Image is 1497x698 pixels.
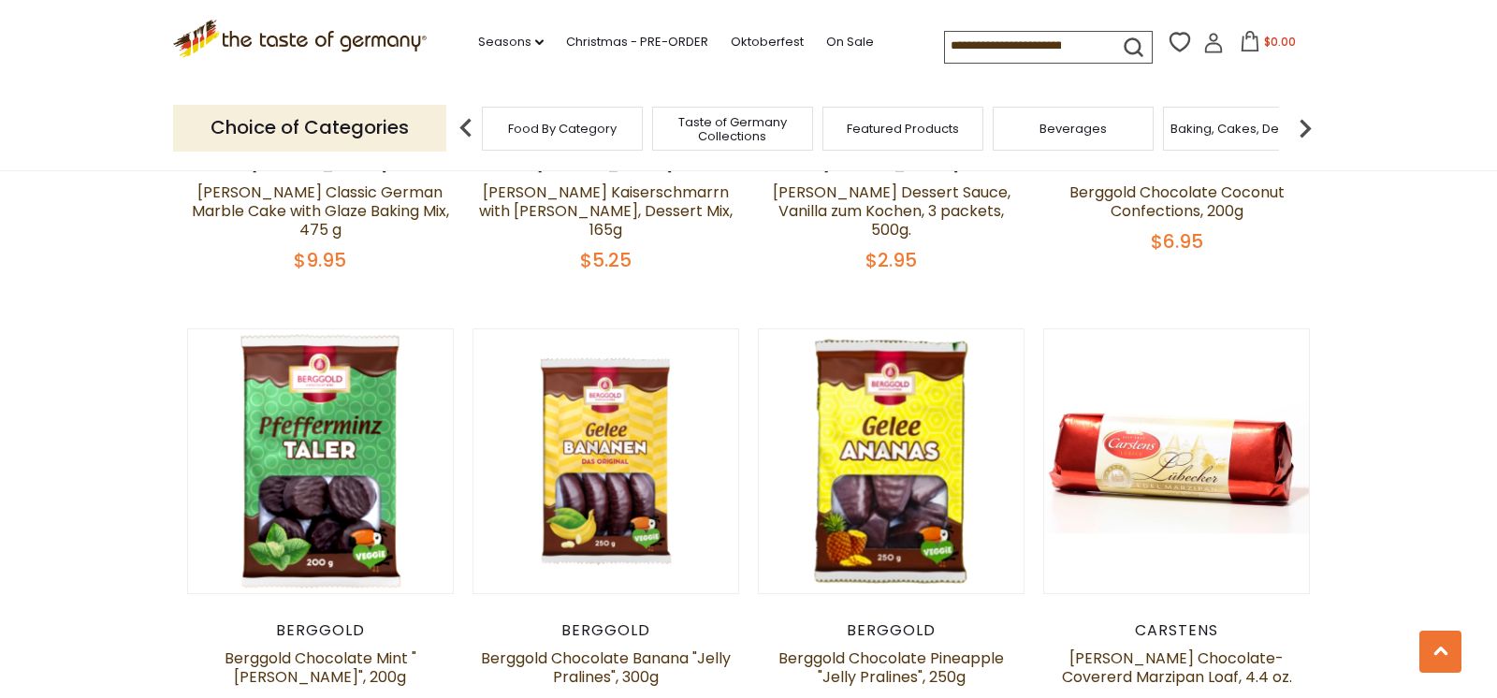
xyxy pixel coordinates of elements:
[478,32,544,52] a: Seasons
[658,115,807,143] a: Taste of Germany Collections
[192,182,449,240] a: [PERSON_NAME] Classic German Marble Cake with Glaze Baking Mix, 475 g
[758,621,1025,640] div: Berggold
[225,647,416,688] a: Berggold Chocolate Mint "[PERSON_NAME]", 200g
[773,182,1010,240] a: [PERSON_NAME] Dessert Sauce, Vanilla zum Kochen, 3 packets, 500g.
[731,32,804,52] a: Oktoberfest
[1170,122,1315,136] a: Baking, Cakes, Desserts
[481,647,731,688] a: Berggold Chocolate Banana "Jelly Pralines", 300g
[1228,31,1307,59] button: $0.00
[173,105,446,151] p: Choice of Categories
[778,647,1004,688] a: Berggold Chocolate Pineapple "Jelly Pralines", 250g
[1069,182,1285,222] a: Berggold Chocolate Coconut Confections, 200g
[847,122,959,136] a: Featured Products
[1039,122,1107,136] a: Beverages
[294,247,346,273] span: $9.95
[187,621,454,640] div: Berggold
[1151,228,1203,254] span: $6.95
[1264,34,1296,50] span: $0.00
[1286,109,1324,147] img: next arrow
[759,329,1024,594] img: Berggold Chocolate Pineapple "Jelly Pralines", 250g
[865,247,917,273] span: $2.95
[473,329,738,594] img: Berggold Chocolate Banana "Jelly Pralines", 300g
[447,109,485,147] img: previous arrow
[479,182,733,240] a: [PERSON_NAME] Kaiserschmarrn with [PERSON_NAME], Dessert Mix, 165g
[187,155,454,174] div: [PERSON_NAME]
[508,122,617,136] a: Food By Category
[472,155,739,174] div: [PERSON_NAME]
[188,329,453,594] img: Berggold Chocolate Mint "Thaler", 200g
[1062,647,1292,688] a: [PERSON_NAME] Chocolate-Covererd Marzipan Loaf, 4.4 oz.
[472,621,739,640] div: Berggold
[1043,155,1310,174] div: Berggold
[566,32,708,52] a: Christmas - PRE-ORDER
[1044,329,1309,594] img: Carstens Luebeck Chocolate-Covererd Marzipan Loaf, 4.4 oz.
[580,247,632,273] span: $5.25
[826,32,874,52] a: On Sale
[1043,621,1310,640] div: Carstens
[758,155,1025,174] div: [PERSON_NAME]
